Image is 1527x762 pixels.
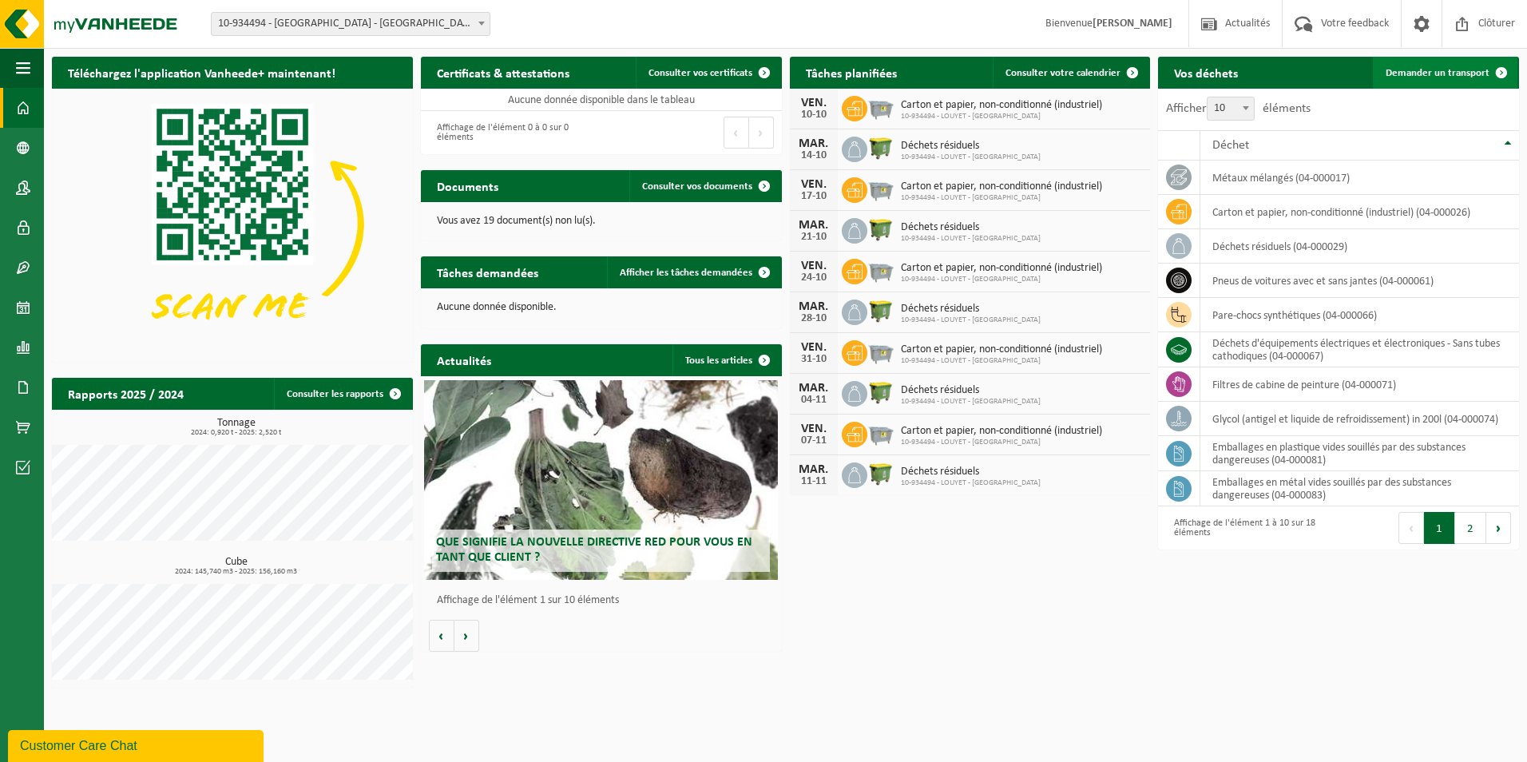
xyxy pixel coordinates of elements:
span: 10-934494 - LOUYET - MONT ST GUIBERT - MONT-SAINT-GUIBERT [211,12,490,36]
a: Consulter vos documents [629,170,780,202]
span: Carton et papier, non-conditionné (industriel) [901,425,1102,438]
td: métaux mélangés (04-000017) [1200,161,1519,195]
h2: Téléchargez l'application Vanheede+ maintenant! [52,57,351,88]
div: 24-10 [798,272,830,284]
div: 14-10 [798,150,830,161]
button: Previous [1398,512,1424,544]
td: déchets d'équipements électriques et électroniques - Sans tubes cathodiques (04-000067) [1200,332,1519,367]
div: VEN. [798,97,830,109]
div: 28-10 [798,313,830,324]
div: MAR. [798,463,830,476]
div: Affichage de l'élément 0 à 0 sur 0 éléments [429,115,593,150]
td: carton et papier, non-conditionné (industriel) (04-000026) [1200,195,1519,229]
span: Déchets résiduels [901,384,1041,397]
span: 10-934494 - LOUYET - [GEOGRAPHIC_DATA] [901,275,1102,284]
h2: Tâches demandées [421,256,554,288]
div: MAR. [798,300,830,313]
p: Affichage de l'élément 1 sur 10 éléments [437,595,774,606]
button: Next [749,117,774,149]
span: 10-934494 - LOUYET - [GEOGRAPHIC_DATA] [901,478,1041,488]
span: Déchets résiduels [901,466,1041,478]
td: glycol (antigel et liquide de refroidissement) in 200l (04-000074) [1200,402,1519,436]
span: 10-934494 - LOUYET - [GEOGRAPHIC_DATA] [901,112,1102,121]
h2: Certificats & attestations [421,57,585,88]
div: MAR. [798,137,830,150]
img: WB-2500-GAL-GY-01 [867,175,894,202]
td: pare-chocs synthétiques (04-000066) [1200,298,1519,332]
div: Affichage de l'élément 1 à 10 sur 18 éléments [1166,510,1331,546]
img: WB-2500-GAL-GY-01 [867,419,894,446]
button: Vorige [429,620,454,652]
h3: Tonnage [60,418,413,437]
span: 10-934494 - LOUYET - [GEOGRAPHIC_DATA] [901,234,1041,244]
span: 10-934494 - LOUYET - [GEOGRAPHIC_DATA] [901,438,1102,447]
a: Consulter vos certificats [636,57,780,89]
span: Déchets résiduels [901,221,1041,234]
span: 10 [1208,97,1254,120]
div: 07-11 [798,435,830,446]
a: Demander un transport [1373,57,1517,89]
td: emballages en plastique vides souillés par des substances dangereuses (04-000081) [1200,436,1519,471]
span: Carton et papier, non-conditionné (industriel) [901,262,1102,275]
iframe: chat widget [8,727,267,762]
span: 10-934494 - LOUYET - [GEOGRAPHIC_DATA] [901,397,1041,407]
span: 10 [1207,97,1255,121]
img: WB-1100-HPE-GN-50 [867,134,894,161]
td: déchets résiduels (04-000029) [1200,229,1519,264]
button: Previous [724,117,749,149]
img: WB-1100-HPE-GN-50 [867,379,894,406]
span: Déchets résiduels [901,303,1041,316]
span: 2024: 0,920 t - 2025: 2,520 t [60,429,413,437]
span: 10-934494 - LOUYET - MONT ST GUIBERT - MONT-SAINT-GUIBERT [212,13,490,35]
h2: Rapports 2025 / 2024 [52,378,200,409]
div: VEN. [798,260,830,272]
span: Consulter vos documents [642,181,752,192]
img: WB-2500-GAL-GY-01 [867,338,894,365]
span: Demander un transport [1386,68,1489,78]
img: WB-2500-GAL-GY-01 [867,93,894,121]
h3: Cube [60,557,413,576]
div: VEN. [798,178,830,191]
td: emballages en métal vides souillés par des substances dangereuses (04-000083) [1200,471,1519,506]
span: 2024: 145,740 m3 - 2025: 156,160 m3 [60,568,413,576]
div: 04-11 [798,395,830,406]
span: Que signifie la nouvelle directive RED pour vous en tant que client ? [436,536,752,564]
button: Next [1486,512,1511,544]
div: 10-10 [798,109,830,121]
img: WB-1100-HPE-GN-50 [867,297,894,324]
td: Aucune donnée disponible dans le tableau [421,89,782,111]
div: VEN. [798,341,830,354]
p: Vous avez 19 document(s) non lu(s). [437,216,766,227]
div: 17-10 [798,191,830,202]
a: Que signifie la nouvelle directive RED pour vous en tant que client ? [424,380,778,580]
a: Tous les articles [672,344,780,376]
td: pneus de voitures avec et sans jantes (04-000061) [1200,264,1519,298]
span: 10-934494 - LOUYET - [GEOGRAPHIC_DATA] [901,356,1102,366]
div: 31-10 [798,354,830,365]
img: WB-1100-HPE-GN-50 [867,460,894,487]
span: 10-934494 - LOUYET - [GEOGRAPHIC_DATA] [901,193,1102,203]
button: 1 [1424,512,1455,544]
div: 11-11 [798,476,830,487]
a: Consulter votre calendrier [993,57,1148,89]
h2: Tâches planifiées [790,57,913,88]
img: Download de VHEPlus App [52,89,413,359]
label: Afficher éléments [1166,102,1311,115]
h2: Documents [421,170,514,201]
span: 10-934494 - LOUYET - [GEOGRAPHIC_DATA] [901,316,1041,325]
a: Consulter les rapports [274,378,411,410]
img: WB-1100-HPE-GN-50 [867,216,894,243]
a: Afficher les tâches demandées [607,256,780,288]
div: MAR. [798,219,830,232]
div: MAR. [798,382,830,395]
h2: Vos déchets [1158,57,1254,88]
span: Carton et papier, non-conditionné (industriel) [901,181,1102,193]
h2: Actualités [421,344,507,375]
td: filtres de cabine de peinture (04-000071) [1200,367,1519,402]
button: 2 [1455,512,1486,544]
span: Consulter vos certificats [648,68,752,78]
strong: [PERSON_NAME] [1093,18,1172,30]
span: Déchets résiduels [901,140,1041,153]
div: 21-10 [798,232,830,243]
